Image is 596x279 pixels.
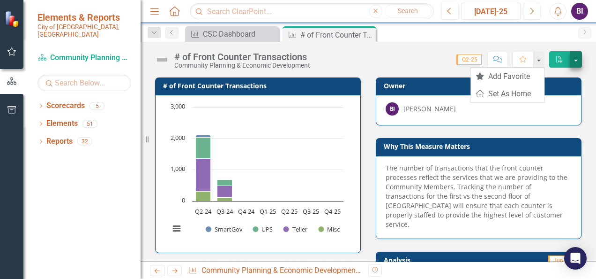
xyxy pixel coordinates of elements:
[253,225,273,233] button: Show UPS
[384,82,577,89] h3: Owner
[281,207,298,216] text: Q2-25
[217,180,232,186] path: Q3-24, 199. UPS.
[174,52,310,62] div: # of Front Counter Transactions
[384,143,577,150] h3: Why This Measure Matters
[456,54,482,65] span: Q2-25
[37,12,131,23] span: Elements & Reports
[260,207,276,216] text: Q1-25
[89,102,104,110] div: 5
[174,62,310,69] div: Community Planning & Economic Development
[196,107,333,186] g: UPS, bar series 2 of 4 with 7 bars.
[182,196,185,204] text: 0
[37,53,131,63] a: Community Planning & Economic Development
[77,138,92,146] div: 32
[384,256,476,263] h3: Analysis
[300,29,374,41] div: # of Front Counter Transactions
[187,28,276,40] a: CSC Dashboard
[324,207,341,216] text: Q4-25
[190,3,434,20] input: Search ClearPoint...
[217,179,231,180] path: Q3-24, 19. SmartGov.
[188,265,361,276] div: » »
[238,207,255,216] text: Q4-24
[461,3,521,20] button: [DATE]-25
[171,164,185,173] text: 1,000
[318,225,340,233] button: Show Misc
[201,266,361,275] a: Community Planning & Economic Development
[464,6,517,17] div: [DATE]-25
[386,163,567,229] span: The number of transactions that the front counter processes reflect the services that we are prov...
[195,207,212,216] text: Q2-24
[196,192,211,201] path: Q2-24, 307. Misc.
[216,207,233,216] text: Q3-24
[165,102,351,243] div: Chart. Highcharts interactive chart.
[261,225,273,233] text: UPS
[283,225,307,233] button: Show Teller
[82,120,97,128] div: 51
[46,101,85,111] a: Scorecards
[217,198,232,201] path: Q3-24, 114. Misc.
[37,23,131,39] small: City of [GEOGRAPHIC_DATA], [GEOGRAPHIC_DATA]
[470,68,544,85] a: Add Favorite
[398,7,418,15] span: Search
[564,247,587,270] div: Open Intercom Messenger
[165,102,348,243] svg: Interactive chart
[163,82,356,89] h3: # of Front Counter Transactions
[303,207,319,216] text: Q3-25
[155,52,170,67] img: Not Defined
[196,159,211,192] path: Q2-24, 1,044. Teller.
[196,135,211,138] path: Q2-24, 74. SmartGov.
[203,28,276,40] div: CSC Dashboard
[37,75,131,91] input: Search Below...
[171,102,185,110] text: 3,000
[196,138,211,159] path: Q2-24, 685. UPS.
[403,104,456,114] div: [PERSON_NAME]
[171,133,185,142] text: 2,000
[170,222,183,235] button: View chart menu, Chart
[548,256,576,266] span: Jun-25
[217,186,232,198] path: Q3-24, 367. Teller.
[5,11,21,27] img: ClearPoint Strategy
[470,85,544,102] a: Set As Home
[206,225,242,233] button: Show SmartGov
[386,102,399,116] div: BI
[46,136,73,147] a: Reports
[385,5,432,18] button: Search
[571,3,588,20] button: BI
[46,118,78,129] a: Elements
